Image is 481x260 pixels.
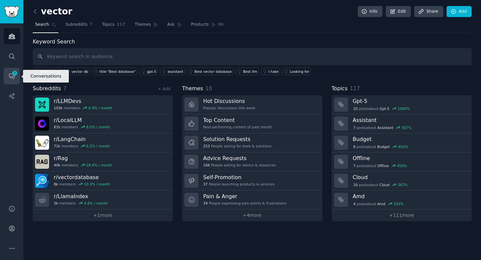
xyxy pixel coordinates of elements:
[54,155,112,162] h3: r/ Rag
[63,19,95,33] a: Subreddits7
[203,136,271,143] h3: Solution Requests
[332,85,348,93] span: Topics
[282,68,311,75] a: Looking for
[203,182,275,186] div: People launching products & services
[90,22,93,28] span: 7
[353,182,409,188] div: post s about
[182,114,322,133] a: Top ContentBest-performing content of past month
[92,68,138,75] a: title:"Best database"
[393,202,404,206] div: 333 %
[86,125,110,129] div: 8.5 % / month
[33,48,472,65] input: Keyword search in audience
[290,69,309,74] div: Looking for
[33,95,173,114] a: r/LLMDevs103kmembers6.9% / month
[414,6,443,17] a: Share
[54,117,110,124] h3: r/ LocalLLM
[203,193,286,200] h3: Pain & Anger
[377,163,389,168] span: Offline
[189,19,226,33] a: Products80
[4,6,19,18] img: GummySearch logo
[353,136,467,143] h3: Budget
[167,22,175,28] span: Ask
[182,190,322,210] a: Pain & Anger34People expressing pain points & frustrations
[205,85,212,92] span: 10
[353,125,355,130] span: 7
[353,174,467,181] h3: Cloud
[35,22,49,28] span: Search
[203,125,272,129] div: Best-performing content of past month
[402,125,412,130] div: 567 %
[332,114,472,133] a: Assistant7postsaboutAssistant567%
[54,106,112,110] div: members
[35,174,49,188] img: vectordatabase
[332,152,472,171] a: Offline7postsaboutOffline450%
[102,22,114,28] span: Topics
[33,85,61,93] span: Subreddits
[332,95,472,114] a: Gpt-510postsaboutGpt-51000%
[353,163,408,169] div: post s about
[203,163,276,167] div: People asking for advice & resources
[332,171,472,190] a: Cloud10postsaboutCloud367%
[203,98,255,105] h3: Hot Discussions
[182,171,322,190] a: Self-Promotion37People launching products & services
[182,85,203,93] span: Themes
[54,201,108,206] div: members
[187,68,233,75] a: Best vector database
[54,144,60,148] span: 71k
[89,106,112,110] div: 6.9 % / month
[117,22,126,28] span: 117
[269,69,279,74] div: I hate
[235,68,259,75] a: Best llm
[132,19,160,33] a: Themes
[203,201,207,206] span: 34
[100,19,128,33] a: Topics117
[261,68,280,75] a: I hate
[332,133,472,152] a: Budget8postsaboutBudget450%
[40,69,60,74] span: Search Tips
[33,38,75,45] label: Keyword Search
[33,171,173,190] a: r/vectordatabase8kmembers10.3% / month
[203,144,210,148] span: 253
[398,144,408,149] div: 450 %
[218,22,224,28] span: 80
[203,174,275,181] h3: Self-Promotion
[332,190,472,210] a: Amd4postsaboutAmd333%
[86,144,110,148] div: 6.2 % / month
[54,125,60,129] span: 81k
[353,106,357,111] span: 10
[33,133,173,152] a: r/LangChain71kmembers6.2% / month
[182,152,322,171] a: Advice Requests166People asking for advice & resources
[398,182,408,187] div: 367 %
[54,193,108,200] h3: r/ LlamaIndex
[54,163,112,167] div: members
[33,190,173,210] a: r/LlamaIndex3kmembers4.6% / month
[379,106,389,111] span: Gpt-5
[35,155,49,169] img: Rag
[35,98,49,112] img: LLMDevs
[353,193,467,200] h3: Amd
[54,106,62,110] span: 103k
[203,163,210,167] span: 166
[33,114,173,133] a: r/LocalLLM81kmembers8.5% / month
[160,68,185,75] a: assistant
[33,152,173,171] a: r/Rag40kmembers28.4% / month
[353,201,404,207] div: post s about
[84,182,110,186] div: 10.3 % / month
[332,210,472,221] a: +111more
[243,69,257,74] div: Best llm
[33,68,62,75] button: Search Tips
[54,182,58,186] span: 8k
[203,144,271,148] div: People asking for tools & solutions
[353,144,409,150] div: post s about
[54,182,110,186] div: members
[182,95,322,114] a: Hot DiscussionsPopular discussions this week
[165,19,184,33] a: Ask
[54,98,112,105] h3: r/ LLMDevs
[353,106,411,112] div: post s about
[377,125,393,130] span: Assistant
[84,201,108,206] div: 4.6 % / month
[71,69,88,74] div: vector db
[182,210,322,221] a: +4more
[4,68,20,84] a: 7
[33,6,72,17] h2: vector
